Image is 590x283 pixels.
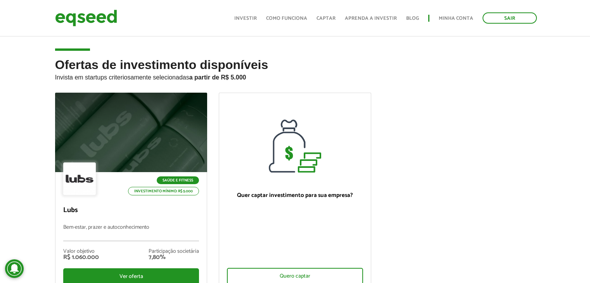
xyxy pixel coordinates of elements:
div: R$ 1.060.000 [63,254,99,261]
a: Sair [483,12,537,24]
div: Valor objetivo [63,249,99,254]
p: Bem-estar, prazer e autoconhecimento [63,224,199,241]
h2: Ofertas de investimento disponíveis [55,58,535,93]
div: Participação societária [149,249,199,254]
a: Investir [234,16,257,21]
strong: a partir de R$ 5.000 [189,74,246,81]
p: Investimento mínimo: R$ 5.000 [128,187,199,195]
p: Lubs [63,206,199,215]
a: Blog [406,16,419,21]
p: Invista em startups criteriosamente selecionadas [55,72,535,81]
p: Quer captar investimento para sua empresa? [227,192,363,199]
a: Aprenda a investir [345,16,397,21]
p: Saúde e Fitness [157,176,199,184]
a: Minha conta [439,16,473,21]
a: Captar [317,16,336,21]
a: Como funciona [266,16,307,21]
div: 7,80% [149,254,199,261]
img: EqSeed [55,8,117,28]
